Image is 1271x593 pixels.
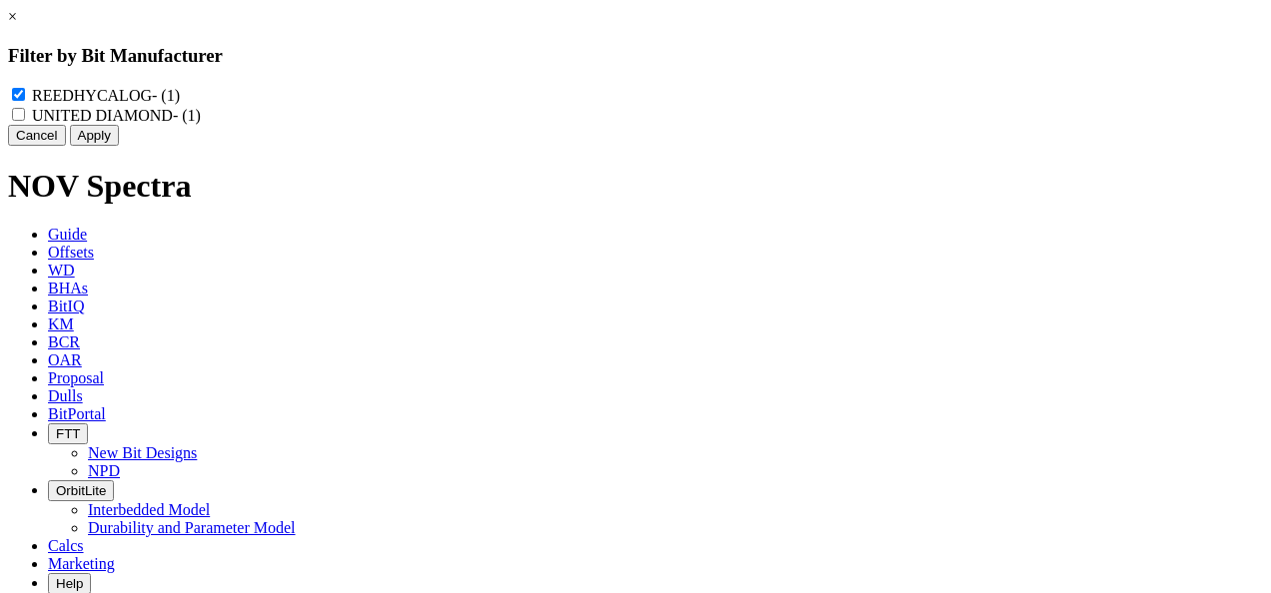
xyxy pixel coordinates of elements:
[48,315,74,332] span: KM
[32,107,201,124] label: UNITED DIAMOND
[48,351,82,368] span: OAR
[48,244,94,261] span: Offsets
[88,519,296,536] a: Durability and Parameter Model
[48,405,106,422] span: BitPortal
[8,125,66,146] button: Cancel
[56,426,80,441] span: FTT
[48,537,84,554] span: Calcs
[56,483,106,498] span: OrbitLite
[48,280,88,296] span: BHAs
[56,576,83,591] span: Help
[8,8,17,25] a: ×
[48,369,104,386] span: Proposal
[70,125,119,146] button: Apply
[48,297,84,314] span: BitIQ
[88,462,120,479] a: NPD
[88,444,197,461] a: New Bit Designs
[88,501,210,518] a: Interbedded Model
[48,555,115,572] span: Marketing
[48,333,80,350] span: BCR
[8,168,1263,205] h1: NOV Spectra
[48,262,75,279] span: WD
[32,87,180,104] label: REEDHYCALOG
[48,226,87,243] span: Guide
[8,45,1263,67] h3: Filter by Bit Manufacturer
[48,387,83,404] span: Dulls
[152,87,180,104] span: - (1)
[173,107,201,124] span: - (1)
